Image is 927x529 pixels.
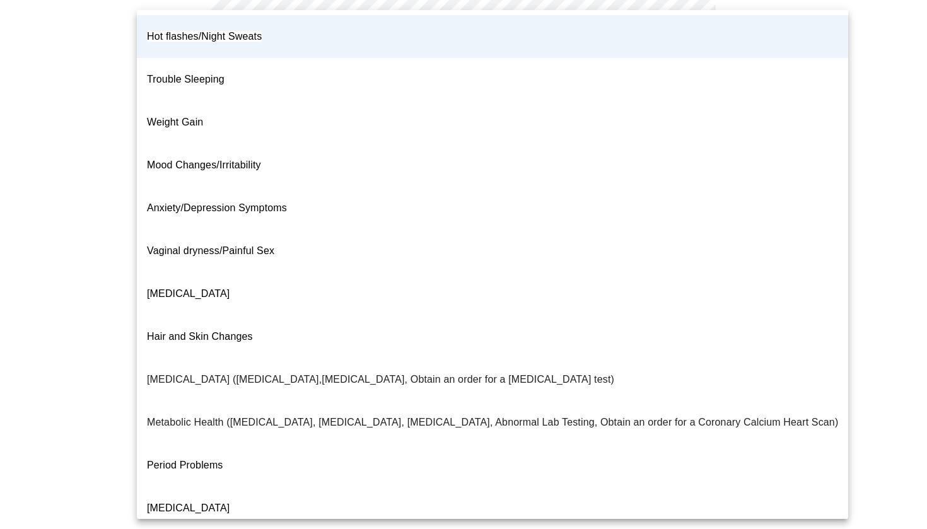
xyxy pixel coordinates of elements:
span: Trouble Sleeping [147,74,224,84]
span: Hot flashes/Night Sweats [147,31,262,42]
span: [MEDICAL_DATA] [147,503,230,513]
span: Period Problems [147,460,223,470]
span: Hair and Skin Changes [147,331,253,342]
span: Anxiety/Depression Symptoms [147,202,287,213]
span: Weight Gain [147,117,203,127]
p: [MEDICAL_DATA] ([MEDICAL_DATA],[MEDICAL_DATA], Obtain an order for a [MEDICAL_DATA] test) [147,372,614,387]
p: Metabolic Health ([MEDICAL_DATA], [MEDICAL_DATA], [MEDICAL_DATA], Abnormal Lab Testing, Obtain an... [147,415,838,430]
span: [MEDICAL_DATA] [147,288,230,299]
span: Mood Changes/Irritability [147,160,261,170]
span: Vaginal dryness/Painful Sex [147,245,274,256]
